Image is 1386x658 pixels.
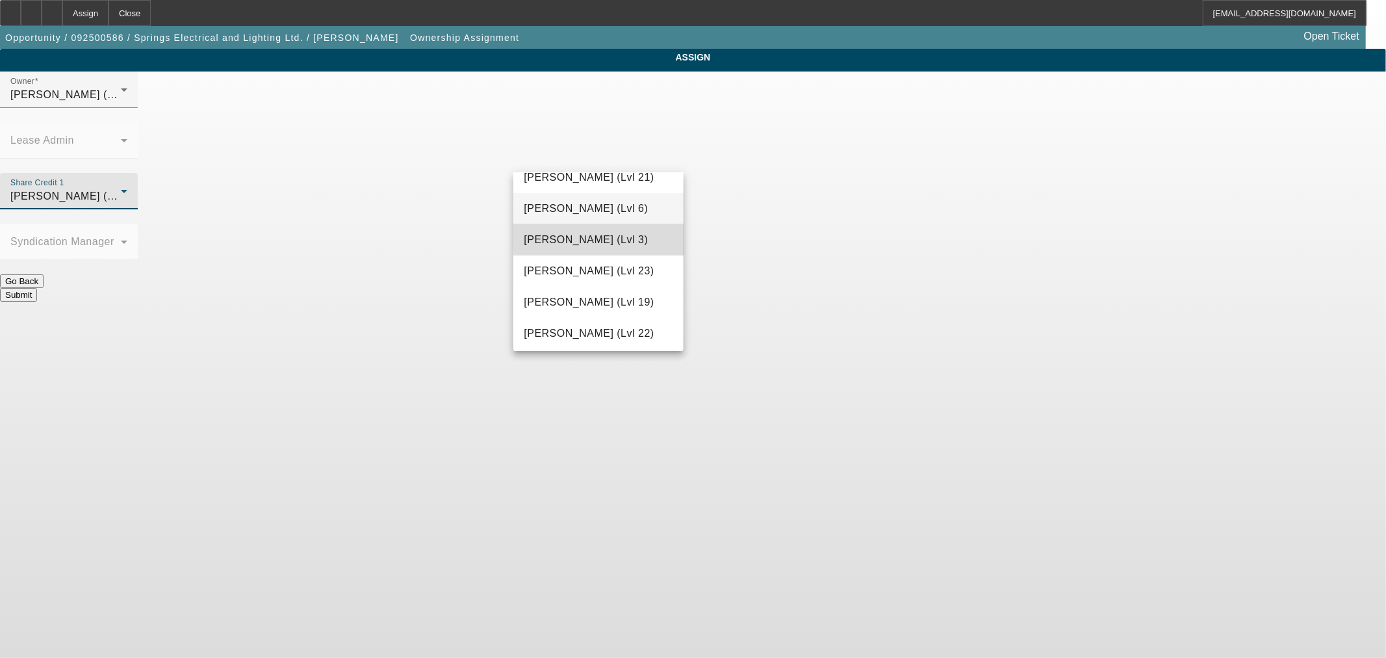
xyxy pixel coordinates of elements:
span: [PERSON_NAME] (Lvl 3) [524,232,648,248]
span: [PERSON_NAME] (Lvl 22) [524,326,654,341]
span: [PERSON_NAME] (Lvl 23) [524,263,654,279]
span: [PERSON_NAME] (Lvl 19) [524,295,654,310]
span: [PERSON_NAME] (Lvl 21) [524,170,654,185]
span: [PERSON_NAME] (Lvl 6) [524,201,648,217]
